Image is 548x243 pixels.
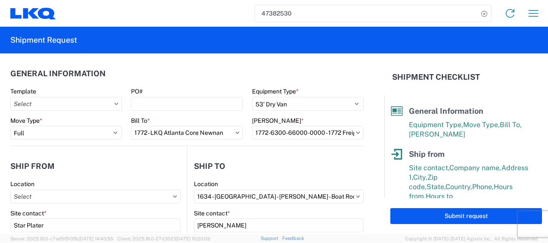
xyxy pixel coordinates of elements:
[10,236,113,241] span: Server: 2025.18.0-c7ad5f513fb
[10,69,106,78] h2: General Information
[252,126,364,140] input: Select
[10,117,42,125] label: Move Type
[10,180,34,188] label: Location
[449,164,501,172] span: Company name,
[252,87,299,95] label: Equipment Type
[409,130,465,138] span: [PERSON_NAME]
[409,164,449,172] span: Site contact,
[409,121,463,129] span: Equipment Type,
[10,97,122,111] input: Select
[472,183,494,191] span: Phone,
[10,87,36,95] label: Template
[194,190,364,203] input: Select
[131,117,150,125] label: Bill To
[252,117,304,125] label: [PERSON_NAME]
[390,208,542,224] button: Submit request
[261,236,282,241] a: Support
[131,87,143,95] label: PO#
[463,121,500,129] span: Move Type,
[10,162,55,171] h2: Ship from
[194,180,218,188] label: Location
[255,5,478,22] input: Shipment, tracking or reference number
[409,150,445,159] span: Ship from
[445,183,472,191] span: Country,
[500,121,522,129] span: Bill To,
[78,236,113,241] span: [DATE] 14:43:55
[413,173,427,181] span: City,
[10,35,77,45] h2: Shipment Request
[392,72,480,82] h2: Shipment Checklist
[10,190,181,203] input: Select
[117,236,210,241] span: Client: 2025.18.0-27d3021
[194,209,230,217] label: Site contact
[282,236,304,241] a: Feedback
[409,106,483,115] span: General Information
[427,183,445,191] span: State,
[405,235,538,243] span: Copyright © [DATE]-[DATE] Agistix Inc., All Rights Reserved
[175,236,210,241] span: [DATE] 10:20:09
[131,126,243,140] input: Select
[426,192,453,200] span: Hours to
[10,209,47,217] label: Site contact
[194,162,225,171] h2: Ship to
